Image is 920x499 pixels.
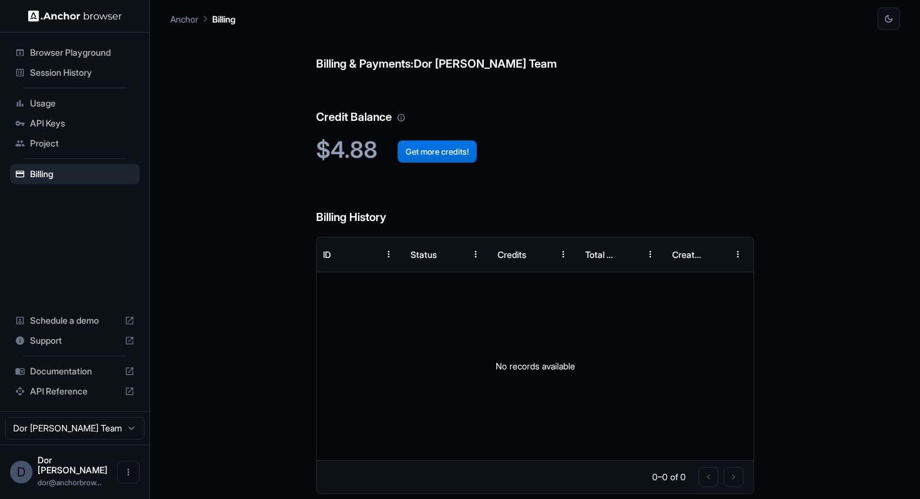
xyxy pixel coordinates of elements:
[30,334,120,347] span: Support
[704,243,727,265] button: Sort
[10,43,140,63] div: Browser Playground
[316,83,754,126] h6: Credit Balance
[28,10,122,22] img: Anchor Logo
[552,243,575,265] button: Menu
[397,140,477,163] button: Get more credits!
[10,331,140,351] div: Support
[10,164,140,184] div: Billing
[30,117,135,130] span: API Keys
[30,314,120,327] span: Schedule a demo
[377,243,400,265] button: Menu
[316,136,754,163] h2: $4.88
[212,13,235,26] p: Billing
[30,385,120,398] span: API Reference
[10,113,140,133] div: API Keys
[30,97,135,110] span: Usage
[323,249,331,260] div: ID
[442,243,464,265] button: Sort
[397,113,406,122] svg: Your credit balance will be consumed as you use the API. Visit the usage page to view a breakdown...
[10,133,140,153] div: Project
[585,249,616,260] div: Total Cost
[10,63,140,83] div: Session History
[411,249,437,260] div: Status
[30,46,135,59] span: Browser Playground
[10,361,140,381] div: Documentation
[355,243,377,265] button: Sort
[30,137,135,150] span: Project
[316,183,754,227] h6: Billing History
[616,243,639,265] button: Sort
[10,93,140,113] div: Usage
[317,272,754,460] div: No records available
[529,243,552,265] button: Sort
[498,249,526,260] div: Credits
[38,478,101,487] span: dor@anchorbrowser.io
[464,243,487,265] button: Menu
[316,30,754,73] h6: Billing & Payments: Dor [PERSON_NAME] Team
[10,461,33,483] div: D
[30,365,120,378] span: Documentation
[30,66,135,79] span: Session History
[170,13,198,26] p: Anchor
[672,249,703,260] div: Created
[30,168,135,180] span: Billing
[117,461,140,483] button: Open menu
[652,471,686,483] p: 0–0 of 0
[10,381,140,401] div: API Reference
[38,455,108,475] span: Dor Dankner
[639,243,662,265] button: Menu
[170,12,235,26] nav: breadcrumb
[10,311,140,331] div: Schedule a demo
[727,243,749,265] button: Menu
